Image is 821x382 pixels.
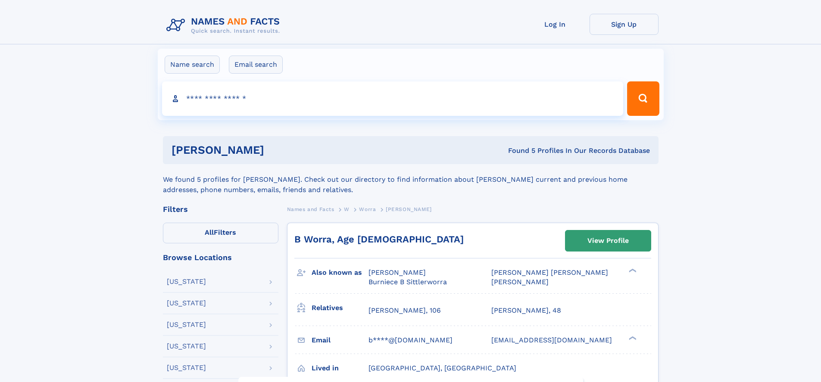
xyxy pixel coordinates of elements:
[368,306,441,315] a: [PERSON_NAME], 106
[167,278,206,285] div: [US_STATE]
[229,56,283,74] label: Email search
[344,204,350,214] a: W
[491,268,608,276] span: [PERSON_NAME] [PERSON_NAME]
[287,204,334,214] a: Names and Facts
[359,206,376,212] span: Worra
[521,14,590,35] a: Log In
[167,300,206,307] div: [US_STATE]
[368,364,516,372] span: [GEOGRAPHIC_DATA], [GEOGRAPHIC_DATA]
[386,206,432,212] span: [PERSON_NAME]
[344,206,350,212] span: W
[172,145,386,155] h1: [PERSON_NAME]
[167,364,206,371] div: [US_STATE]
[312,333,368,348] h3: Email
[167,343,206,350] div: [US_STATE]
[165,56,220,74] label: Name search
[491,278,549,286] span: [PERSON_NAME]
[627,335,637,341] div: ❯
[162,81,624,116] input: search input
[163,254,278,261] div: Browse Locations
[590,14,659,35] a: Sign Up
[294,234,464,245] a: B Worra, Age [DEMOGRAPHIC_DATA]
[167,321,206,328] div: [US_STATE]
[205,228,214,236] span: All
[491,306,561,315] a: [PERSON_NAME], 48
[627,268,637,273] div: ❯
[627,81,659,116] button: Search Button
[163,14,287,37] img: Logo Names and Facts
[312,265,368,280] h3: Also known as
[368,268,426,276] span: [PERSON_NAME]
[163,205,278,213] div: Filters
[312,361,368,376] h3: Lived in
[565,230,651,251] a: View Profile
[491,336,612,344] span: [EMAIL_ADDRESS][DOMAIN_NAME]
[163,223,278,243] label: Filters
[359,204,376,214] a: Worra
[386,146,650,155] div: Found 5 Profiles In Our Records Database
[312,301,368,315] h3: Relatives
[368,278,447,286] span: Burniece B Sittlerworra
[163,164,659,195] div: We found 5 profiles for [PERSON_NAME]. Check out our directory to find information about [PERSON_...
[587,231,629,251] div: View Profile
